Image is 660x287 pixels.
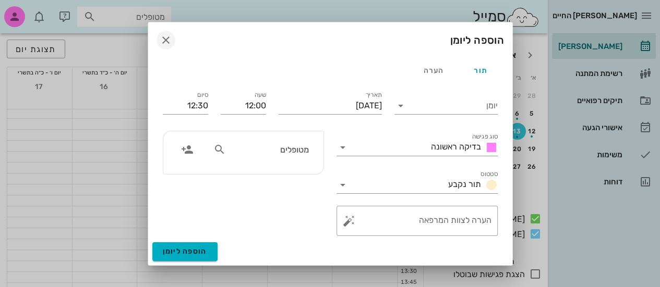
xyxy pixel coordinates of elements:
[481,170,498,178] label: סטטוס
[254,91,266,99] label: שעה
[365,91,382,99] label: תאריך
[448,179,481,189] span: תור נקבע
[472,133,498,141] label: סוג פגישה
[152,242,218,261] button: הוספה ליומן
[431,142,481,152] span: בדיקה ראשונה
[457,58,504,83] div: תור
[337,139,498,156] div: סוג פגישהבדיקה ראשונה
[394,97,498,114] div: יומן
[410,58,457,83] div: הערה
[450,32,504,48] div: הוספה ליומן
[163,247,207,256] span: הוספה ליומן
[337,177,498,193] div: סטטוסתור נקבע
[197,91,208,99] label: סיום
